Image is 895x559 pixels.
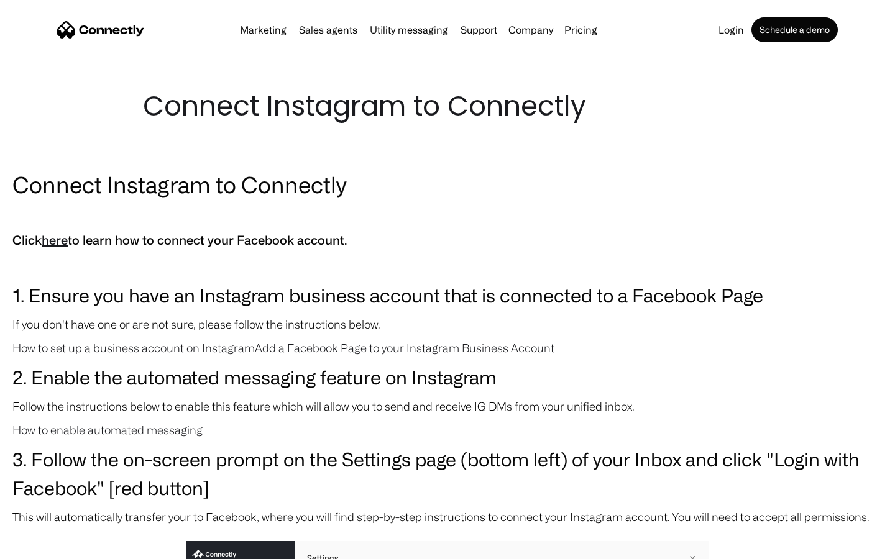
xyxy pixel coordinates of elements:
[714,25,749,35] a: Login
[12,230,883,251] h5: Click to learn how to connect your Facebook account.
[12,398,883,415] p: Follow the instructions below to enable this feature which will allow you to send and receive IG ...
[12,363,883,391] h3: 2. Enable the automated messaging feature on Instagram
[12,508,883,525] p: This will automatically transfer your to Facebook, where you will find step-by-step instructions ...
[235,25,291,35] a: Marketing
[12,316,883,333] p: If you don't have one or are not sure, please follow the instructions below.
[505,21,557,39] div: Company
[12,169,883,200] h2: Connect Instagram to Connectly
[12,445,883,502] h3: 3. Follow the on-screen prompt on the Settings page (bottom left) of your Inbox and click "Login ...
[12,257,883,275] p: ‍
[57,20,144,39] a: home
[365,25,453,35] a: Utility messaging
[12,424,203,436] a: How to enable automated messaging
[42,233,68,247] a: here
[12,537,75,555] aside: Language selected: English
[12,206,883,224] p: ‍
[456,25,502,35] a: Support
[12,342,255,354] a: How to set up a business account on Instagram
[255,342,554,354] a: Add a Facebook Page to your Instagram Business Account
[508,21,553,39] div: Company
[559,25,602,35] a: Pricing
[25,537,75,555] ul: Language list
[294,25,362,35] a: Sales agents
[751,17,838,42] a: Schedule a demo
[12,281,883,309] h3: 1. Ensure you have an Instagram business account that is connected to a Facebook Page
[143,87,752,125] h1: Connect Instagram to Connectly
